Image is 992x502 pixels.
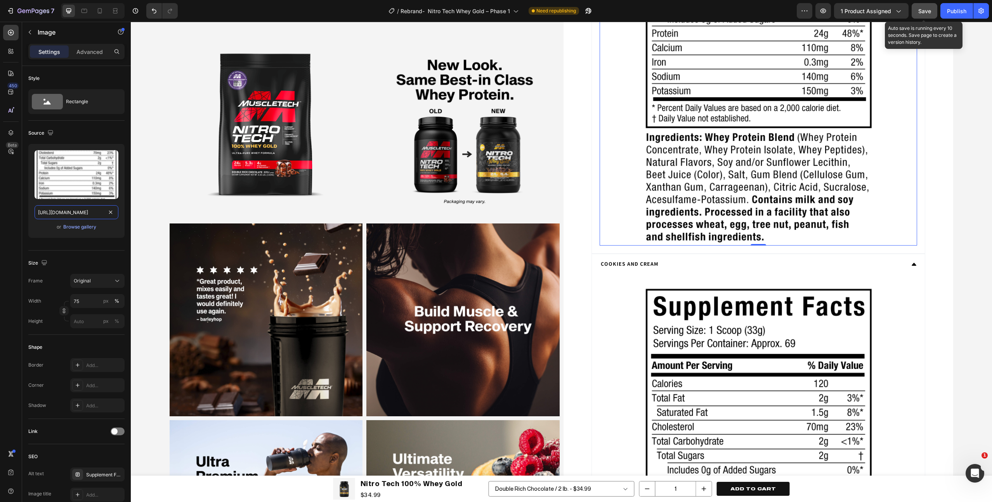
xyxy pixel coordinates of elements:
[229,468,333,478] div: $34.99
[86,402,123,409] div: Add...
[397,7,399,15] span: /
[509,460,524,474] button: decrement
[114,318,119,325] div: %
[28,75,40,82] div: Style
[6,142,19,148] div: Beta
[28,258,49,268] div: Size
[28,277,43,284] label: Frame
[51,6,54,16] p: 7
[86,362,123,369] div: Add...
[586,460,659,474] button: Add to cart
[841,7,891,15] span: 1 product assigned
[63,223,96,230] div: Browse gallery
[38,28,104,37] p: Image
[86,492,123,499] div: Add...
[70,314,125,328] input: px%
[524,460,565,474] input: quantity
[70,294,125,308] input: px%
[38,48,60,56] p: Settings
[70,274,125,288] button: Original
[63,223,97,231] button: Browse gallery
[66,93,113,111] div: Rectangle
[76,48,103,56] p: Advanced
[940,3,973,19] button: Publish
[112,317,121,326] button: px
[131,22,992,502] iframe: Design area
[565,460,581,474] button: increment
[28,318,43,325] label: Height
[470,238,528,248] p: Cookies and Cream
[74,277,91,284] span: Original
[112,296,121,306] button: px
[114,298,119,305] div: %
[918,8,931,14] span: Save
[28,428,38,435] div: Link
[57,222,61,232] span: or
[982,452,988,459] span: 1
[28,470,44,477] div: Alt text
[103,318,109,325] div: px
[28,453,38,460] div: SEO
[28,298,41,305] label: Width
[35,150,118,199] img: preview-image
[28,382,44,389] div: Corner
[86,471,123,478] div: Supplement Facts: Nitro Tech 100% Whey Gold - Strawberry Shortcake
[101,317,111,326] button: %
[28,490,51,497] div: Image title
[966,464,984,483] iframe: Intercom live chat
[101,296,111,306] button: %
[229,456,333,468] h1: Nitro Tech 100% Whey Gold
[947,7,966,15] div: Publish
[3,3,58,19] button: 7
[7,83,19,89] div: 450
[834,3,909,19] button: 1 product assigned
[103,298,109,305] div: px
[536,7,576,14] span: Need republishing
[28,344,42,351] div: Shape
[912,3,937,19] button: Save
[28,362,43,369] div: Border
[600,463,645,471] div: Add to cart
[401,7,510,15] span: Rebrand- Nitro Tech Whey Gold – Phase 1
[86,382,123,389] div: Add...
[146,3,178,19] div: Undo/Redo
[28,402,46,409] div: Shadow
[28,128,55,138] div: Source
[35,205,118,219] input: https://example.com/image.jpg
